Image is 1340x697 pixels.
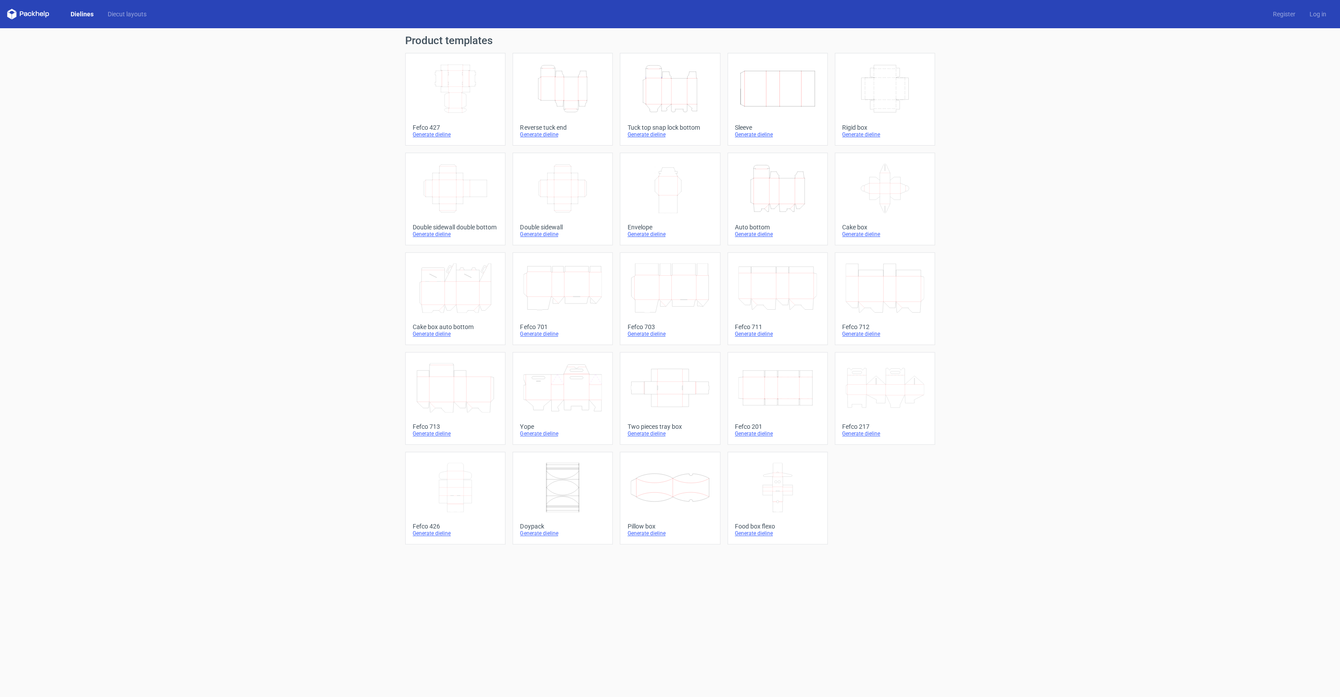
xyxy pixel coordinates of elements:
a: Rigid boxGenerate dieline [835,53,935,146]
a: Tuck top snap lock bottomGenerate dieline [620,53,720,146]
a: Fefco 711Generate dieline [727,252,828,345]
div: Generate dieline [735,131,820,138]
a: Reverse tuck endGenerate dieline [512,53,613,146]
div: Double sidewall [520,224,605,231]
h1: Product templates [405,35,935,46]
div: Yope [520,423,605,430]
a: Fefco 201Generate dieline [727,352,828,445]
a: Fefco 712Generate dieline [835,252,935,345]
div: Fefco 713 [413,423,498,430]
a: Fefco 703Generate dieline [620,252,720,345]
div: Generate dieline [413,530,498,537]
div: Reverse tuck end [520,124,605,131]
div: Generate dieline [413,231,498,238]
div: Fefco 712 [842,323,927,330]
a: Double sidewallGenerate dieline [512,153,613,245]
div: Generate dieline [413,430,498,437]
div: Generate dieline [520,330,605,337]
div: Envelope [627,224,712,231]
a: Cake boxGenerate dieline [835,153,935,245]
a: Fefco 713Generate dieline [405,352,505,445]
div: Generate dieline [520,231,605,238]
div: Generate dieline [842,131,927,138]
a: YopeGenerate dieline [512,352,613,445]
div: Generate dieline [735,231,820,238]
div: Doypack [520,523,605,530]
a: Fefco 426Generate dieline [405,452,505,544]
div: Fefco 701 [520,323,605,330]
div: Sleeve [735,124,820,131]
a: Cake box auto bottomGenerate dieline [405,252,505,345]
div: Pillow box [627,523,712,530]
div: Fefco 703 [627,323,712,330]
div: Generate dieline [735,430,820,437]
div: Cake box auto bottom [413,323,498,330]
div: Two pieces tray box [627,423,712,430]
div: Fefco 427 [413,124,498,131]
div: Cake box [842,224,927,231]
a: Pillow boxGenerate dieline [620,452,720,544]
div: Rigid box [842,124,927,131]
a: Register [1265,10,1302,19]
a: DoypackGenerate dieline [512,452,613,544]
div: Fefco 711 [735,323,820,330]
div: Generate dieline [627,131,712,138]
div: Generate dieline [520,131,605,138]
a: Auto bottomGenerate dieline [727,153,828,245]
div: Auto bottom [735,224,820,231]
div: Generate dieline [842,330,927,337]
a: EnvelopeGenerate dieline [620,153,720,245]
div: Fefco 217 [842,423,927,430]
div: Generate dieline [842,430,927,437]
a: Dielines [64,10,101,19]
a: Fefco 427Generate dieline [405,53,505,146]
a: Fefco 217Generate dieline [835,352,935,445]
div: Fefco 201 [735,423,820,430]
a: Double sidewall double bottomGenerate dieline [405,153,505,245]
div: Generate dieline [413,131,498,138]
a: Two pieces tray boxGenerate dieline [620,352,720,445]
div: Food box flexo [735,523,820,530]
a: Diecut layouts [101,10,154,19]
div: Generate dieline [627,231,712,238]
div: Generate dieline [413,330,498,337]
div: Generate dieline [627,430,712,437]
div: Tuck top snap lock bottom [627,124,712,131]
div: Generate dieline [842,231,927,238]
a: Fefco 701Generate dieline [512,252,613,345]
a: Log in [1302,10,1333,19]
div: Generate dieline [520,430,605,437]
div: Generate dieline [627,530,712,537]
div: Fefco 426 [413,523,498,530]
div: Generate dieline [627,330,712,337]
a: Food box flexoGenerate dieline [727,452,828,544]
div: Generate dieline [520,530,605,537]
div: Generate dieline [735,330,820,337]
div: Double sidewall double bottom [413,224,498,231]
a: SleeveGenerate dieline [727,53,828,146]
div: Generate dieline [735,530,820,537]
